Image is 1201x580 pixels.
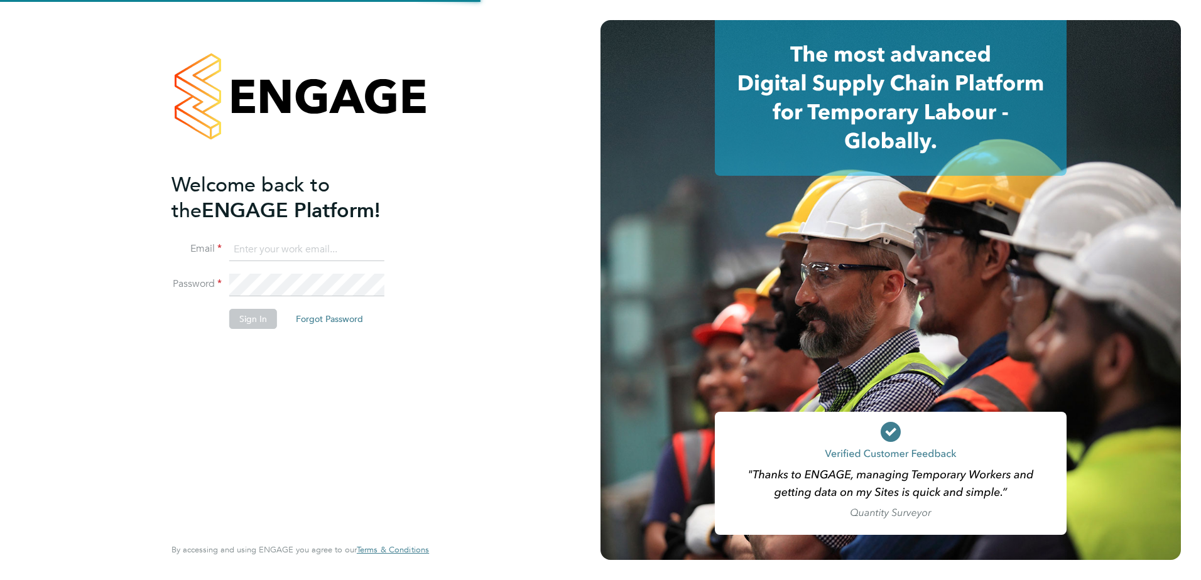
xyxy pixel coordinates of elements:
label: Password [171,277,222,291]
button: Sign In [229,309,277,329]
span: By accessing and using ENGAGE you agree to our [171,544,429,555]
input: Enter your work email... [229,239,384,261]
label: Email [171,242,222,255]
span: Welcome back to the [171,173,330,223]
span: Terms & Conditions [357,544,429,555]
a: Terms & Conditions [357,545,429,555]
button: Forgot Password [286,309,373,329]
h2: ENGAGE Platform! [171,172,416,223]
